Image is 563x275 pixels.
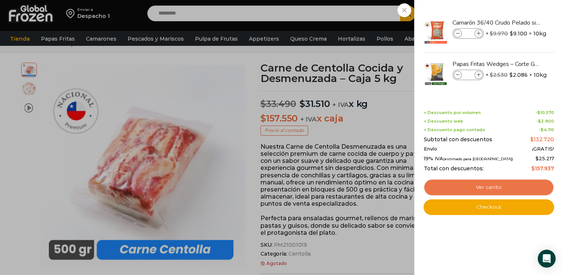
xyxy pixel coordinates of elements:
span: $ [535,155,539,161]
bdi: 9.100 [510,30,527,37]
span: + Descuento por volumen [423,110,480,115]
a: Papas Fritas Wedges – Corte Gajo - Caja 10 kg [452,60,541,68]
span: + Descuento web [423,119,463,124]
div: Open Intercom Messenger [538,250,556,268]
span: ¡GRATIS! [532,146,554,152]
span: × × 10kg [486,28,546,39]
span: $ [530,136,534,143]
a: Ver carrito [423,179,554,196]
bdi: 10.570 [537,110,554,115]
span: - [535,110,554,115]
bdi: 157.937 [531,165,554,172]
bdi: 2.900 [538,118,554,124]
bdi: 9.970 [490,30,508,37]
a: Camarón 36/40 Crudo Pelado sin Vena - Gold - Caja 10 kg [452,19,541,27]
input: Product quantity [463,29,474,38]
span: $ [510,30,513,37]
bdi: 132.720 [530,136,554,143]
span: 25.217 [535,155,554,161]
span: - [539,127,554,132]
span: $ [490,72,493,78]
span: $ [537,110,540,115]
input: Product quantity [463,71,474,79]
span: $ [541,127,544,132]
span: $ [531,165,535,172]
a: Checkout [423,199,554,215]
span: 19% IVA [423,156,513,162]
span: Envío [423,146,437,152]
span: $ [509,71,513,79]
span: × × 10kg [486,70,547,80]
bdi: 2.530 [490,72,508,78]
bdi: 4.110 [541,127,554,132]
span: $ [538,118,541,124]
span: $ [490,30,493,37]
span: Total con descuentos: [423,165,483,172]
span: - [536,119,554,124]
span: Subtotal con descuentos [423,136,492,143]
span: + Descuento pago contado [423,127,485,132]
small: (estimado para [GEOGRAPHIC_DATA]) [443,157,513,161]
bdi: 2.086 [509,71,528,79]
